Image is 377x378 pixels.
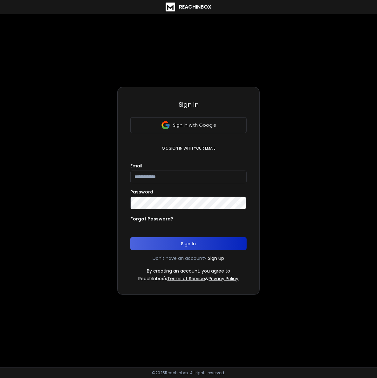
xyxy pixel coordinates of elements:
[208,255,224,261] a: Sign Up
[179,3,211,11] h1: ReachInbox
[159,146,218,151] p: or, sign in with your email
[130,117,247,133] button: Sign in with Google
[166,3,211,11] a: ReachInbox
[130,100,247,109] h3: Sign In
[173,122,216,128] p: Sign in with Google
[152,370,225,375] p: © 2025 Reachinbox. All rights reserved.
[147,268,230,274] p: By creating an account, you agree to
[166,3,175,11] img: logo
[130,164,142,168] label: Email
[153,255,207,261] p: Don't have an account?
[130,216,173,222] p: Forgot Password?
[168,275,205,282] a: Terms of Service
[139,275,239,282] p: ReachInbox's &
[130,190,153,194] label: Password
[130,237,247,250] button: Sign In
[209,275,239,282] a: Privacy Policy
